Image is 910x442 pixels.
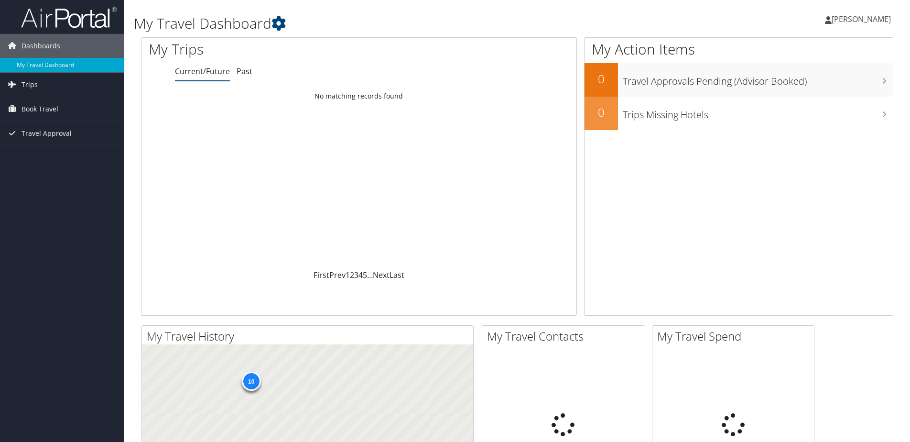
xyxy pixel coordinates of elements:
a: Prev [329,270,346,280]
span: Travel Approval [22,122,72,145]
a: Next [373,270,390,280]
h2: My Travel History [147,328,473,344]
a: 4 [358,270,363,280]
span: Book Travel [22,97,58,121]
a: 0Travel Approvals Pending (Advisor Booked) [585,63,893,97]
h2: 0 [585,71,618,87]
a: 0Trips Missing Hotels [585,97,893,130]
h2: My Travel Spend [657,328,814,344]
h2: 0 [585,104,618,121]
a: [PERSON_NAME] [825,5,900,33]
a: 3 [354,270,358,280]
a: First [314,270,329,280]
img: airportal-logo.png [21,6,117,29]
div: 10 [241,372,260,391]
a: 5 [363,270,367,280]
a: 2 [350,270,354,280]
a: Past [237,66,252,77]
span: [PERSON_NAME] [832,14,891,24]
span: … [367,270,373,280]
a: Current/Future [175,66,230,77]
h3: Travel Approvals Pending (Advisor Booked) [623,70,893,88]
h2: My Travel Contacts [487,328,644,344]
a: Last [390,270,404,280]
span: Dashboards [22,34,60,58]
span: Trips [22,73,38,97]
a: 1 [346,270,350,280]
h1: My Trips [149,39,388,59]
h1: My Action Items [585,39,893,59]
h3: Trips Missing Hotels [623,103,893,122]
h1: My Travel Dashboard [134,13,645,33]
td: No matching records found [141,88,576,105]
